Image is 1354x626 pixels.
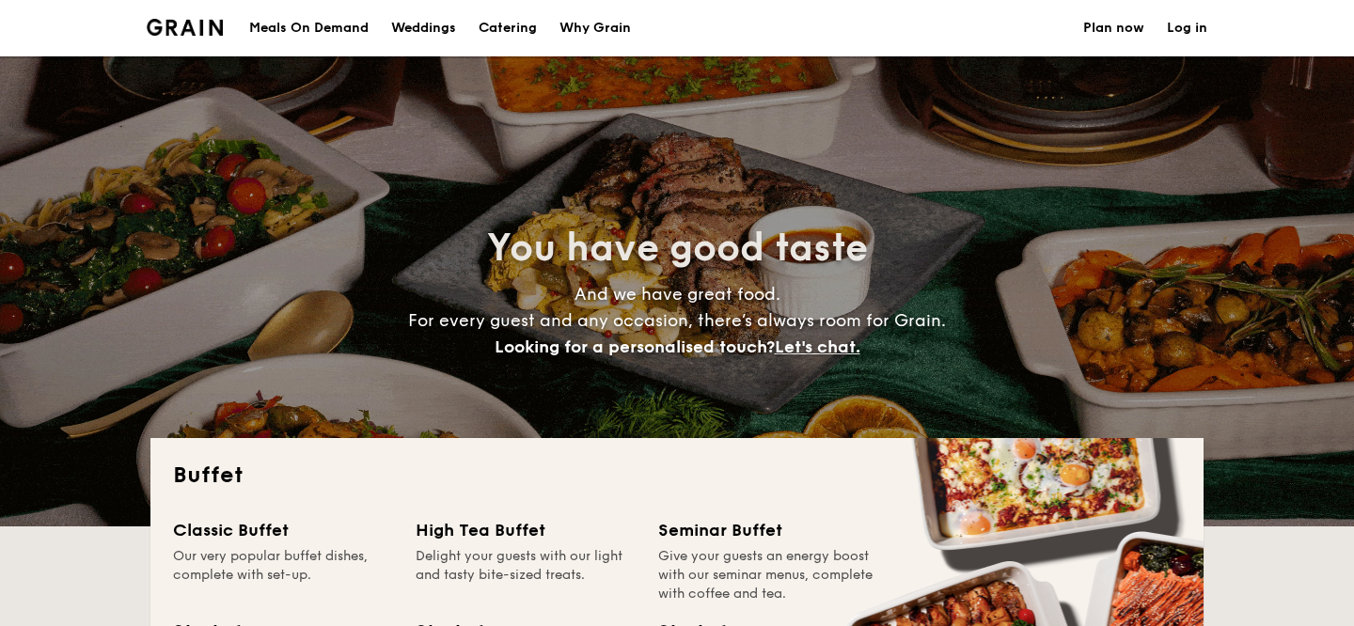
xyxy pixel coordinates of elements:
[147,19,223,36] a: Logotype
[416,547,636,603] div: Delight your guests with our light and tasty bite-sized treats.
[147,19,223,36] img: Grain
[658,547,878,603] div: Give your guests an energy boost with our seminar menus, complete with coffee and tea.
[173,517,393,543] div: Classic Buffet
[173,461,1181,491] h2: Buffet
[173,547,393,603] div: Our very popular buffet dishes, complete with set-up.
[775,336,860,357] span: Let's chat.
[416,517,636,543] div: High Tea Buffet
[658,517,878,543] div: Seminar Buffet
